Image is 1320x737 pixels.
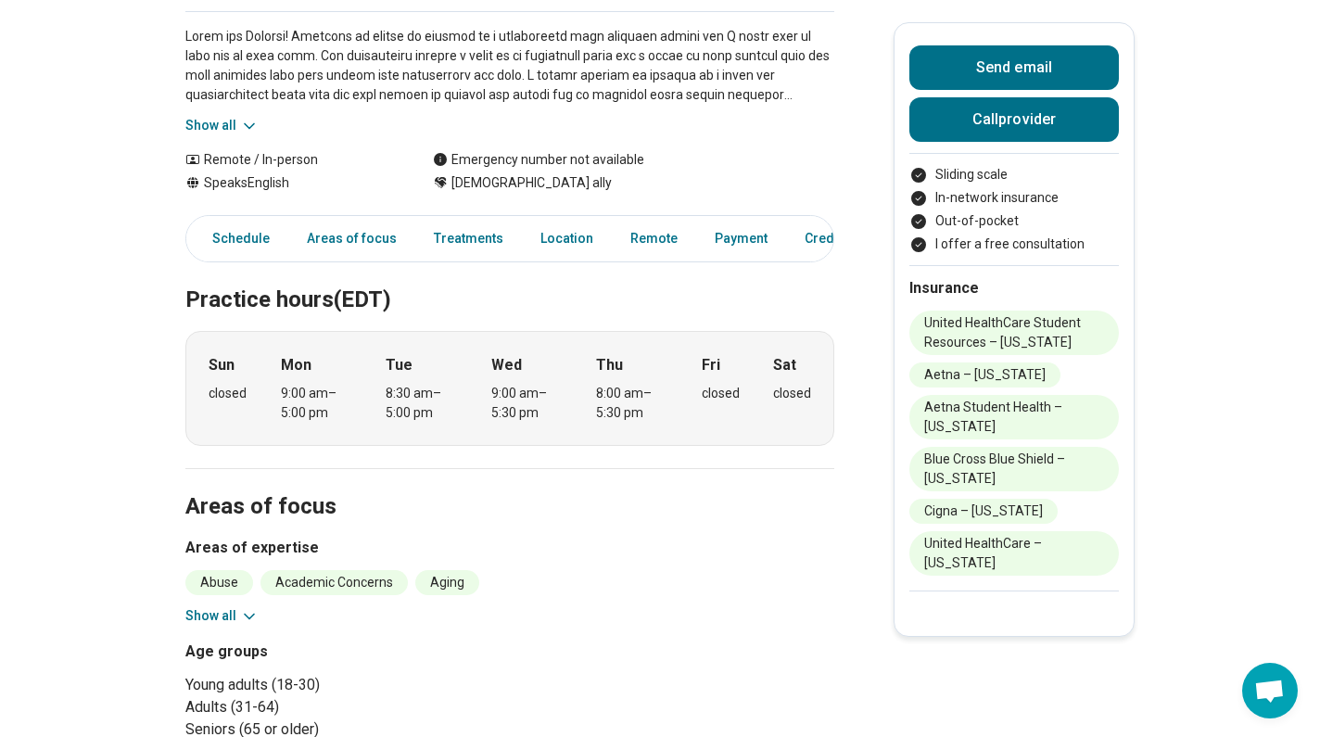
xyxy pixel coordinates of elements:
[185,240,834,316] h2: Practice hours (EDT)
[491,384,563,423] div: 9:00 am – 5:30 pm
[704,220,779,258] a: Payment
[909,97,1119,142] button: Callprovider
[909,531,1119,576] li: United HealthCare – [US_STATE]
[596,354,623,376] strong: Thu
[909,165,1119,254] ul: Payment options
[185,606,259,626] button: Show all
[909,362,1060,388] li: Aetna – [US_STATE]
[702,384,740,403] div: closed
[423,220,514,258] a: Treatments
[793,220,886,258] a: Credentials
[209,354,235,376] strong: Sun
[909,211,1119,231] li: Out-of-pocket
[185,173,396,193] div: Speaks English
[386,384,457,423] div: 8:30 am – 5:00 pm
[185,331,834,446] div: When does the program meet?
[619,220,689,258] a: Remote
[773,354,796,376] strong: Sat
[185,447,834,523] h2: Areas of focus
[185,537,834,559] h3: Areas of expertise
[281,384,352,423] div: 9:00 am – 5:00 pm
[185,116,259,135] button: Show all
[909,395,1119,439] li: Aetna Student Health – [US_STATE]
[386,354,412,376] strong: Tue
[909,277,1119,299] h2: Insurance
[909,165,1119,184] li: Sliding scale
[491,354,522,376] strong: Wed
[185,150,396,170] div: Remote / In-person
[415,570,479,595] li: Aging
[773,384,811,403] div: closed
[296,220,408,258] a: Areas of focus
[433,150,644,170] div: Emergency number not available
[909,45,1119,90] button: Send email
[190,220,281,258] a: Schedule
[209,384,247,403] div: closed
[909,235,1119,254] li: I offer a free consultation
[702,354,720,376] strong: Fri
[451,173,612,193] span: [DEMOGRAPHIC_DATA] ally
[260,570,408,595] li: Academic Concerns
[185,641,502,663] h3: Age groups
[281,354,311,376] strong: Mon
[185,674,502,696] li: Young adults (18-30)
[185,27,834,105] p: Lorem ips Dolorsi! Ametcons ad elitse do eiusmod te i utlaboreetd magn aliquaen admini ven Q nost...
[909,499,1058,524] li: Cigna – [US_STATE]
[529,220,604,258] a: Location
[909,311,1119,355] li: United HealthCare Student Resources – [US_STATE]
[909,447,1119,491] li: Blue Cross Blue Shield – [US_STATE]
[909,188,1119,208] li: In-network insurance
[1242,663,1298,718] a: Open chat
[185,696,502,718] li: Adults (31-64)
[596,384,667,423] div: 8:00 am – 5:30 pm
[185,570,253,595] li: Abuse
